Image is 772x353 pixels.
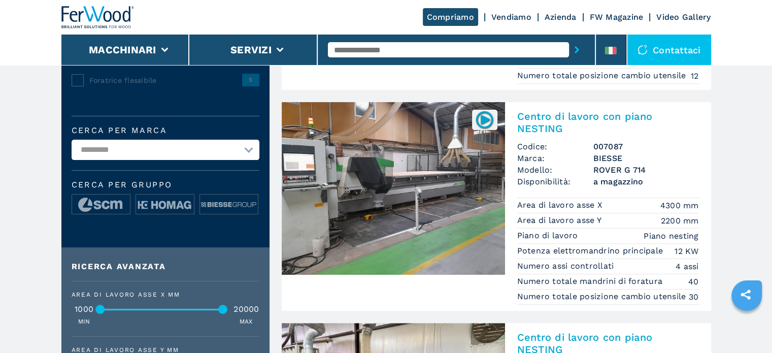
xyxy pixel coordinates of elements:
img: Contattaci [637,45,648,55]
p: Numero assi controllati [517,261,617,272]
img: image [136,195,194,215]
div: 1000 [72,305,97,313]
a: Azienda [545,12,577,22]
p: Potenza elettromandrino principale [517,245,666,256]
em: 2200 mm [661,215,699,227]
img: image [200,195,258,215]
em: 12 [691,70,699,82]
div: Area di lavoro asse Y mm [72,347,259,353]
h3: BIESSE [593,152,699,164]
p: Area di lavoro asse X [517,200,606,211]
p: Numero totale mandrini di foratura [517,276,665,287]
span: Marca: [517,152,593,164]
p: MAX [240,317,253,326]
button: Macchinari [89,44,156,56]
em: Piano nesting [644,230,698,242]
em: 4300 mm [660,200,699,211]
p: Numero totale posizione cambio utensile [517,291,689,302]
p: MIN [78,317,90,326]
div: Area di lavoro asse X mm [72,292,259,298]
p: Piano di lavoro [517,230,581,241]
label: Cerca per marca [72,126,259,135]
a: sharethis [733,282,758,307]
img: 007087 [475,110,494,130]
span: Codice: [517,141,593,152]
h3: 007087 [593,141,699,152]
p: Area di lavoro asse Y [517,215,605,226]
span: Cerca per Gruppo [72,181,259,189]
img: Centro di lavoro con piano NESTING BIESSE ROVER G 714 [282,102,505,275]
em: 30 [689,291,699,303]
a: FW Magazine [590,12,644,22]
span: 5 [242,74,259,86]
h2: Centro di lavoro con piano NESTING [517,110,699,135]
span: Disponibilità: [517,176,593,187]
em: 4 assi [676,261,699,272]
span: Modello: [517,164,593,176]
a: Vendiamo [491,12,531,22]
button: Servizi [230,44,272,56]
h3: ROVER G 714 [593,164,699,176]
span: a magazzino [593,176,699,187]
a: Video Gallery [656,12,711,22]
span: Foratrice flessibile [89,75,242,85]
a: Compriamo [423,8,478,26]
a: Centro di lavoro con piano NESTING BIESSE ROVER G 714007087Centro di lavoro con piano NESTINGCodi... [282,102,711,311]
iframe: Chat [729,307,764,345]
div: Ricerca Avanzata [72,263,259,271]
p: Numero totale posizione cambio utensile [517,70,689,81]
img: image [72,195,130,215]
div: 20000 [233,305,259,313]
img: Ferwood [61,6,135,28]
em: 12 KW [675,245,698,257]
em: 40 [688,276,699,287]
div: Contattaci [627,35,711,65]
button: submit-button [569,38,585,61]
